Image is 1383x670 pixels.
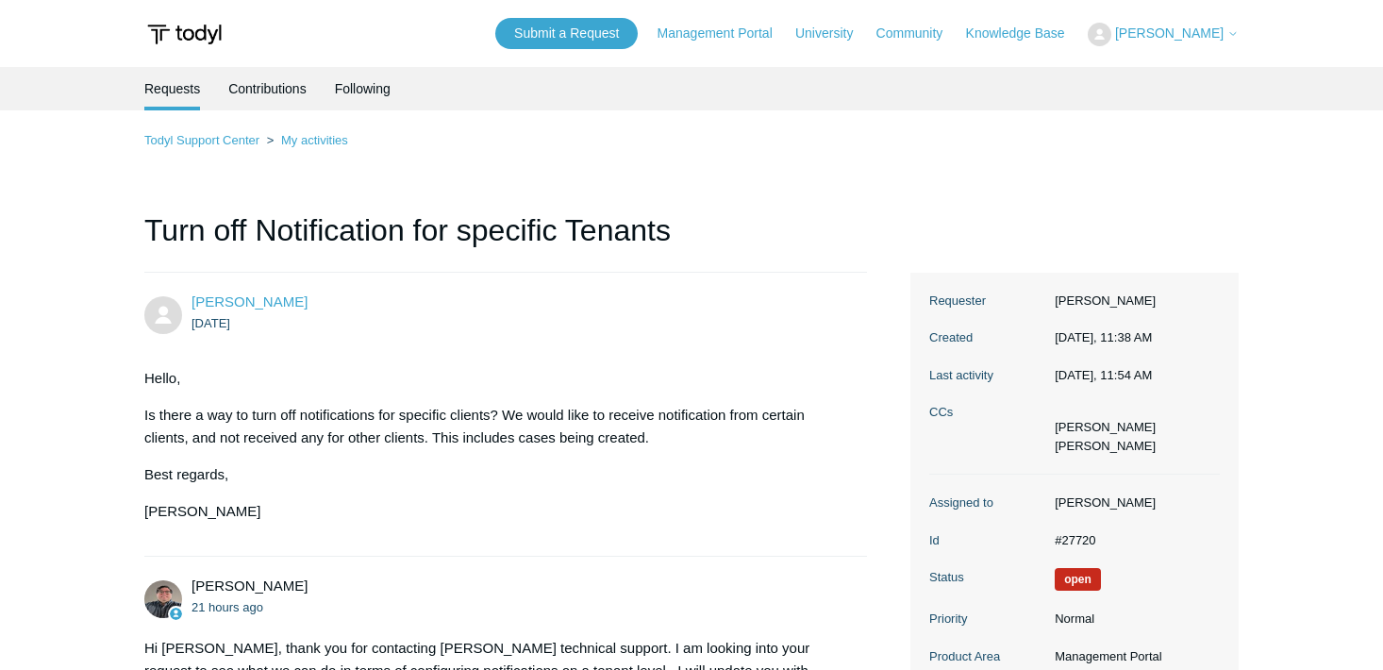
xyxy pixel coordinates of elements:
[192,316,230,330] time: 08/27/2025, 11:38
[929,610,1045,628] dt: Priority
[192,293,308,310] span: Joshua Mitchell
[1045,610,1220,628] dd: Normal
[929,366,1045,385] dt: Last activity
[929,494,1045,512] dt: Assigned to
[929,328,1045,347] dt: Created
[144,208,867,273] h1: Turn off Notification for specific Tenants
[929,292,1045,310] dt: Requester
[929,531,1045,550] dt: Id
[1055,568,1101,591] span: We are working on a response for you
[144,463,848,486] p: Best regards,
[658,24,791,43] a: Management Portal
[1088,23,1239,46] button: [PERSON_NAME]
[144,67,200,110] li: Requests
[795,24,872,43] a: University
[228,67,307,110] a: Contributions
[876,24,962,43] a: Community
[144,17,225,52] img: Todyl Support Center Help Center home page
[1045,494,1220,512] dd: [PERSON_NAME]
[144,367,848,390] p: Hello,
[192,600,263,614] time: 08/27/2025, 14:00
[192,293,308,310] a: [PERSON_NAME]
[1055,437,1156,456] li: Eliezer Mendoza
[929,647,1045,666] dt: Product Area
[144,133,259,147] a: Todyl Support Center
[966,24,1084,43] a: Knowledge Base
[144,500,848,523] p: [PERSON_NAME]
[1055,368,1152,382] time: 08/28/2025, 11:54
[1045,292,1220,310] dd: [PERSON_NAME]
[144,133,263,147] li: Todyl Support Center
[1045,531,1220,550] dd: #27720
[929,403,1045,422] dt: CCs
[495,18,638,49] a: Submit a Request
[144,404,848,449] p: Is there a way to turn off notifications for specific clients? We would like to receive notificat...
[929,568,1045,587] dt: Status
[263,133,348,147] li: My activities
[335,67,391,110] a: Following
[281,133,348,147] a: My activities
[192,578,308,594] span: Matt Robinson
[1045,647,1220,666] dd: Management Portal
[1115,25,1224,41] span: [PERSON_NAME]
[1055,330,1152,344] time: 08/27/2025, 11:38
[1055,418,1156,437] li: Aaron Argiropoulos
